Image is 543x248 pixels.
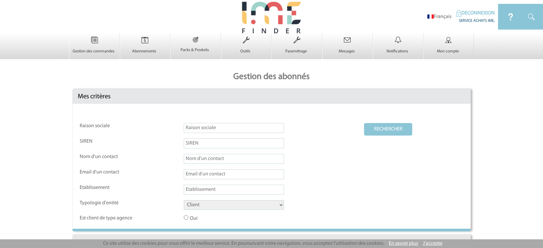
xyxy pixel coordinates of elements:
img: Mon compte [435,33,462,47]
p: Paramétrage [272,49,320,54]
img: Notifications [385,33,411,47]
a: Notifications [373,43,423,54]
span: Ce site utilise des cookies pour vous offrir le meilleur service. En poursuivant votre navigation... [103,241,384,246]
img: Paramétrage [284,33,310,47]
a: DECONNEXION [456,11,495,16]
p: Abonnements [120,49,169,54]
label: Email d'un contact [80,169,138,175]
label: Typologie d'entité [80,200,138,206]
label: Raison sociale [80,123,138,129]
p: Messages [323,49,371,54]
a: Packs & Produits [171,42,221,53]
img: IDEAL Meetings & Events [456,10,461,17]
p: Notifications [373,49,422,54]
label: Etablissement [80,185,138,191]
img: fr [427,14,434,19]
img: Packs & Produits [183,33,208,46]
p: Mon compte [424,49,472,54]
div: SERVICE ACHATS IME, [456,17,495,23]
a: Paramétrage [272,43,322,54]
a: Abonnements [120,43,170,54]
img: IDEAL Meetings & Events [523,4,543,30]
a: Mon compte [424,43,474,54]
label: Est client de type agence [80,215,138,221]
a: J'accepte [423,241,442,246]
a: Messages [323,43,373,54]
label: SIREN [80,138,138,145]
a: Gestion des commandes [69,43,120,54]
img: IDEAL Meetings & Events [498,4,523,30]
label: Oui [184,215,242,222]
input: Raison sociale [184,123,284,133]
p: Gestion des abonnés [69,66,474,89]
li: Français [427,14,451,20]
img: Abonnements [132,33,158,47]
img: Gestion des commandes [81,33,108,47]
p: Gestion des commandes [69,49,118,54]
input: Email d'un contact [184,169,284,179]
input: SIREN [184,138,284,148]
img: Outils [233,33,259,47]
a: Outils [221,43,271,54]
p: Packs & Produits [171,48,219,53]
input: Nom d'un contact [184,154,284,164]
button: RECHERCHER [364,123,412,136]
p: Outils [221,49,270,54]
label: Nom d'un contact [80,154,138,160]
div: Mes critères [73,89,471,104]
img: Messages [334,33,361,47]
a: En savoir plus [389,241,418,246]
input: Etablissement [184,185,284,195]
